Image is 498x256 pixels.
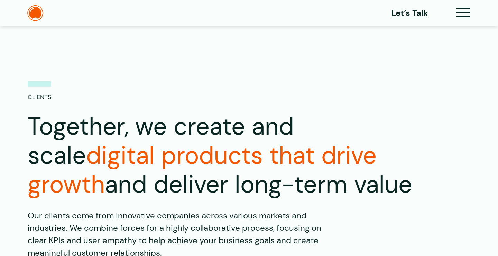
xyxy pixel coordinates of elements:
p: Clients [28,81,51,102]
span: digital products that drive growth [28,140,377,200]
img: The Daylight Studio Logo [27,5,43,21]
a: Let’s Talk [391,7,428,19]
h1: Together, we create and scale and deliver long-term value [28,112,422,199]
